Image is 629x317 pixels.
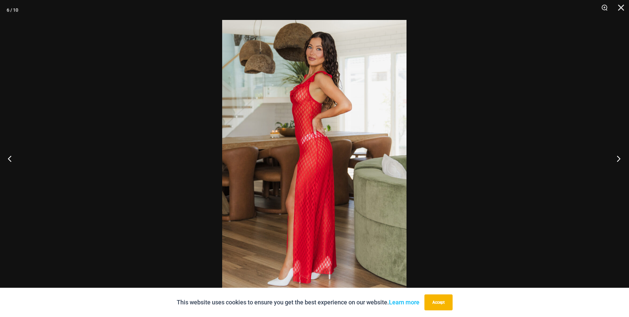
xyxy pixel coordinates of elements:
button: Accept [424,294,453,310]
button: Next [604,142,629,175]
div: 6 / 10 [7,5,18,15]
img: Sometimes Red 587 Dress 03 [222,20,407,297]
a: Learn more [389,299,419,306]
p: This website uses cookies to ensure you get the best experience on our website. [177,297,419,307]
